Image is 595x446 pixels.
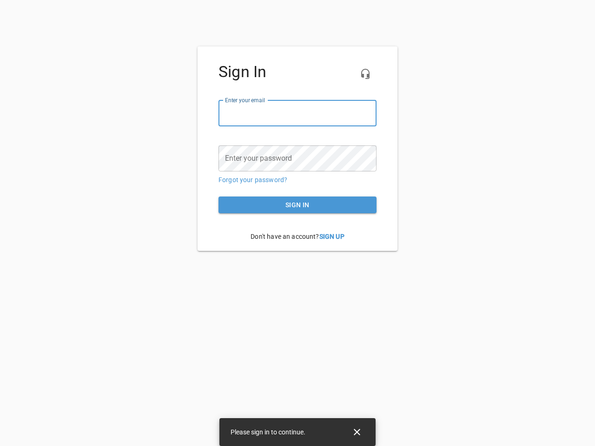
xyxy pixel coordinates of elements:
button: Close [346,421,368,443]
p: Don't have an account? [218,225,377,249]
a: Sign Up [319,233,344,240]
span: Sign in [226,199,369,211]
h4: Sign In [218,63,377,81]
a: Forgot your password? [218,176,287,184]
button: Sign in [218,197,377,214]
span: Please sign in to continue. [231,428,305,436]
iframe: Chat [392,105,588,439]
